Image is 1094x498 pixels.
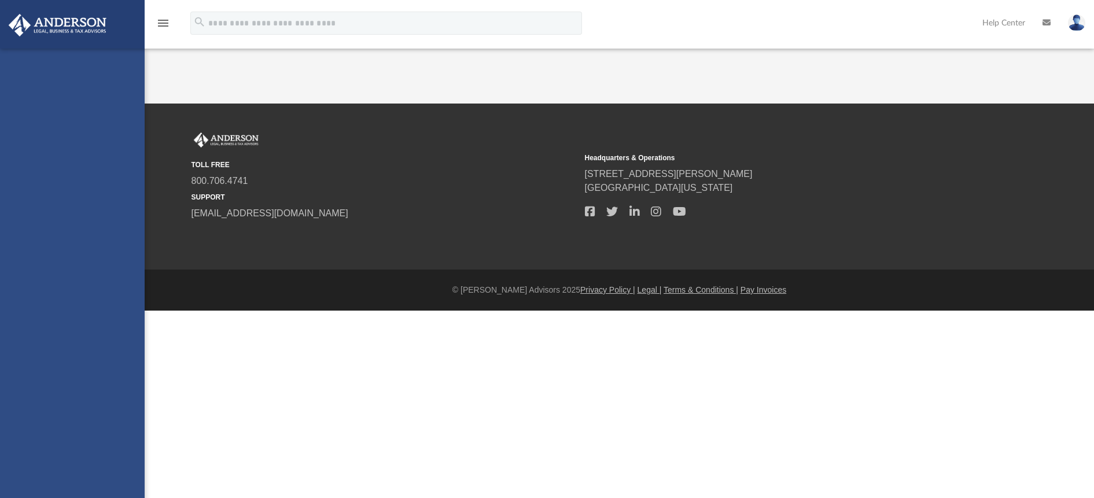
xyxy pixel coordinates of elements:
[638,285,662,294] a: Legal |
[5,14,110,36] img: Anderson Advisors Platinum Portal
[191,192,577,202] small: SUPPORT
[156,22,170,30] a: menu
[585,169,753,179] a: [STREET_ADDRESS][PERSON_NAME]
[1068,14,1085,31] img: User Pic
[191,176,248,186] a: 800.706.4741
[585,183,733,193] a: [GEOGRAPHIC_DATA][US_STATE]
[156,16,170,30] i: menu
[585,153,970,163] small: Headquarters & Operations
[145,284,1094,296] div: © [PERSON_NAME] Advisors 2025
[191,132,261,147] img: Anderson Advisors Platinum Portal
[193,16,206,28] i: search
[580,285,635,294] a: Privacy Policy |
[191,208,348,218] a: [EMAIL_ADDRESS][DOMAIN_NAME]
[664,285,738,294] a: Terms & Conditions |
[741,285,786,294] a: Pay Invoices
[191,160,577,170] small: TOLL FREE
